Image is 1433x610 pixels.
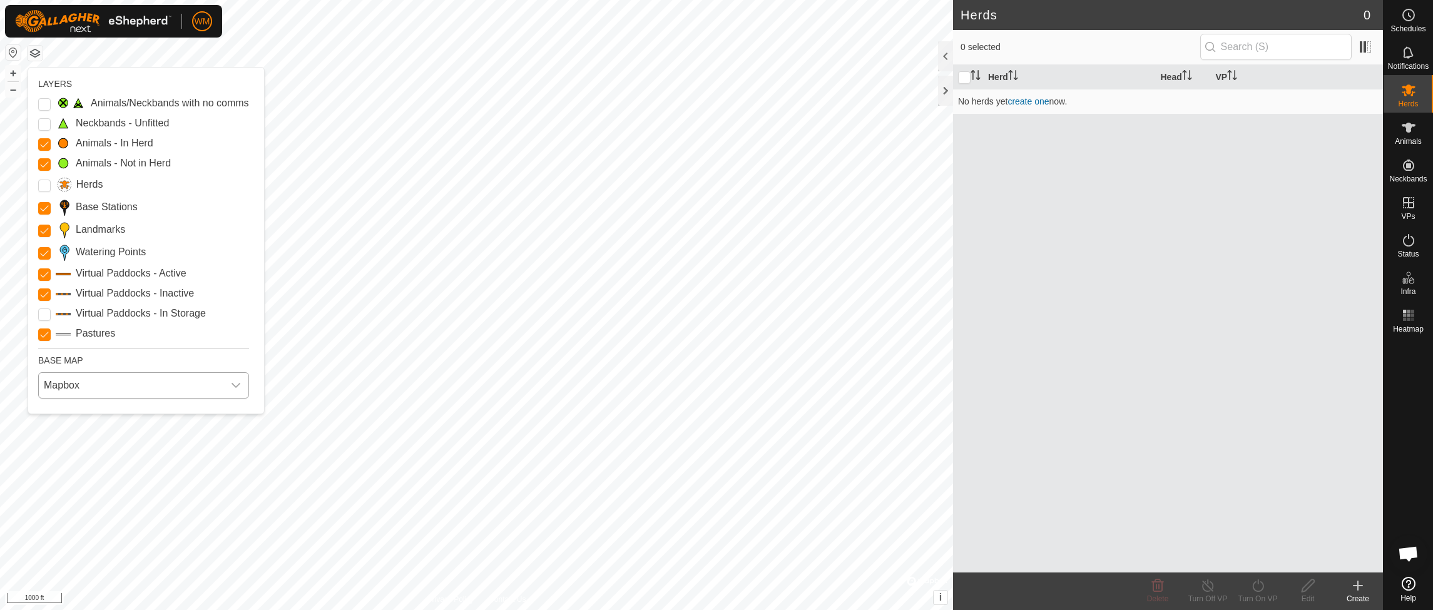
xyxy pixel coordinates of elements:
[1283,593,1333,604] div: Edit
[1364,6,1370,24] span: 0
[489,594,526,605] a: Contact Us
[28,46,43,61] button: Map Layers
[38,348,249,367] div: BASE MAP
[939,592,942,602] span: i
[6,82,21,97] button: –
[6,66,21,81] button: +
[76,222,125,237] label: Landmarks
[1227,72,1237,82] p-sorticon: Activate to sort
[76,200,138,215] label: Base Stations
[934,591,947,604] button: i
[1393,325,1424,333] span: Heatmap
[1400,594,1416,602] span: Help
[1389,175,1427,183] span: Neckbands
[961,41,1200,54] span: 0 selected
[76,266,186,281] label: Virtual Paddocks - Active
[983,65,1156,89] th: Herd
[1397,250,1419,258] span: Status
[38,78,249,91] div: LAYERS
[76,286,194,301] label: Virtual Paddocks - Inactive
[1388,63,1429,70] span: Notifications
[76,306,206,321] label: Virtual Paddocks - In Storage
[76,116,169,131] label: Neckbands - Unfitted
[76,326,115,341] label: Pastures
[1401,213,1415,220] span: VPs
[76,136,153,151] label: Animals - In Herd
[1182,72,1192,82] p-sorticon: Activate to sort
[427,594,474,605] a: Privacy Policy
[1395,138,1422,145] span: Animals
[1333,593,1383,604] div: Create
[1211,65,1384,89] th: VP
[76,245,146,260] label: Watering Points
[1156,65,1211,89] th: Head
[1398,100,1418,108] span: Herds
[76,177,103,192] label: Herds
[961,8,1364,23] h2: Herds
[1400,288,1415,295] span: Infra
[1390,535,1427,572] div: Open chat
[91,96,249,111] label: Animals/Neckbands with no comms
[223,373,248,398] div: dropdown trigger
[1200,34,1352,60] input: Search (S)
[1233,593,1283,604] div: Turn On VP
[1183,593,1233,604] div: Turn Off VP
[15,10,171,33] img: Gallagher Logo
[1390,25,1425,33] span: Schedules
[195,15,210,28] span: WM
[76,156,171,171] label: Animals - Not in Herd
[1008,72,1018,82] p-sorticon: Activate to sort
[1384,572,1433,607] a: Help
[6,45,21,60] button: Reset Map
[39,373,223,398] span: Mapbox
[953,89,1383,114] td: No herds yet now.
[971,72,981,82] p-sorticon: Activate to sort
[1007,96,1049,106] a: create one
[1147,594,1169,603] span: Delete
